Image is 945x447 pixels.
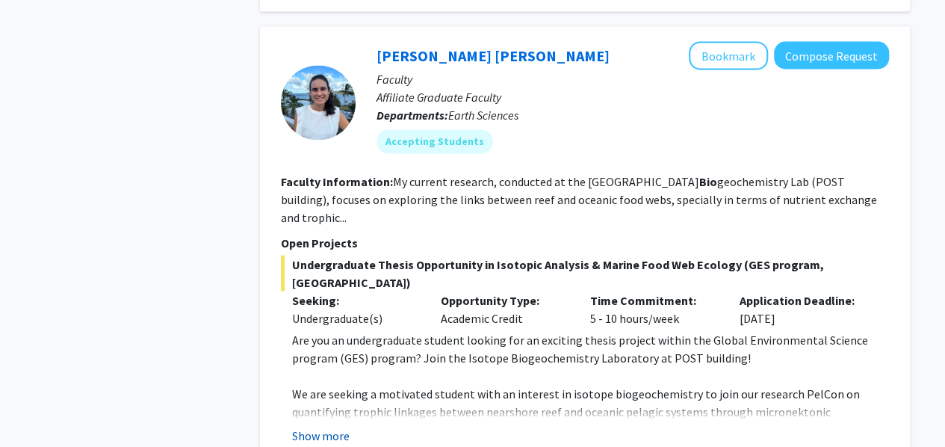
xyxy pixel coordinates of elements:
mat-chip: Accepting Students [377,129,493,153]
p: Faculty [377,70,889,87]
p: Time Commitment: [590,291,717,309]
b: Bio [699,173,717,188]
p: Application Deadline: [740,291,867,309]
p: Affiliate Graduate Faculty [377,87,889,105]
a: [PERSON_NAME] [PERSON_NAME] [377,46,610,64]
span: Earth Sciences [448,107,518,122]
p: Opportunity Type: [441,291,568,309]
p: Open Projects [281,233,889,251]
div: Undergraduate(s) [292,309,419,327]
fg-read-more: My current research, conducted at the [GEOGRAPHIC_DATA] geochemistry Lab (POST building), focuses... [281,173,877,224]
button: Show more [292,426,350,444]
span: Undergraduate Thesis Opportunity in Isotopic Analysis & Marine Food Web Ecology (GES program, [GE... [281,255,889,291]
b: Departments: [377,107,448,122]
p: Seeking: [292,291,419,309]
div: 5 - 10 hours/week [579,291,728,327]
div: [DATE] [728,291,878,327]
div: Academic Credit [430,291,579,327]
iframe: Chat [11,380,63,436]
b: Faculty Information: [281,173,393,188]
button: Compose Request to Rita Garcia Seoane [774,41,889,69]
button: Add Rita Garcia Seoane to Bookmarks [689,41,768,70]
p: Are you an undergraduate student looking for an exciting thesis project within the Global Environ... [292,330,889,366]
